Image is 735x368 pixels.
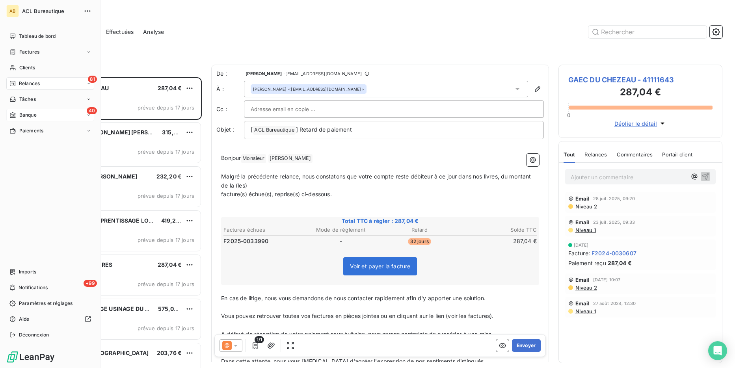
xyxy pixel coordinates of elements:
span: Email [575,277,590,283]
span: Aide [19,316,30,323]
span: Notifications [19,284,48,291]
a: Tableau de bord [6,30,94,43]
button: Déplier le détail [612,119,669,128]
span: ACL Bureautique [253,126,295,135]
label: Cc : [216,105,244,113]
span: 315,36 € [162,129,186,136]
span: 232,20 € [156,173,182,180]
span: 419,28 € [161,217,185,224]
th: Solde TTC [459,226,537,234]
span: Tâches [19,96,36,103]
span: [ [251,126,253,133]
span: Portail client [662,151,692,158]
span: 203,76 € [157,349,182,356]
span: GAEC DU CHEZEAU - 41111643 [568,74,713,85]
span: Paiements [19,127,43,134]
span: +99 [84,280,97,287]
th: Factures échues [223,226,301,234]
span: Analyse [143,28,164,36]
span: 28 juil. 2025, 09:20 [593,196,635,201]
span: Tableau de bord [19,33,56,40]
span: F2024-0030607 [592,249,636,257]
span: Niveau 1 [575,308,596,314]
span: A défaut de réception de votre paiement sous huitaine, nous serons contraints de procéder à une mise [221,331,491,337]
a: 40Banque [6,109,94,121]
div: Open Intercom Messenger [708,341,727,360]
img: Logo LeanPay [6,351,55,363]
a: Paiements [6,125,94,137]
label: À : [216,85,244,93]
div: grid [38,77,202,368]
span: prévue depuis 17 jours [138,193,194,199]
h3: 287,04 € [568,85,713,101]
span: [DATE] 10:07 [593,277,621,282]
span: prévue depuis 17 jours [138,281,194,287]
span: facture(s) échue(s), reprise(s) ci-dessous. [221,191,331,197]
span: Déplier le détail [614,119,657,128]
span: 27 août 2024, 12:30 [593,301,636,306]
span: Monsieur [241,154,266,163]
span: AUTO ECOLE APPRENTISSAGE LOCATION [56,217,170,224]
span: Relances [19,80,40,87]
span: En cas de litige, nous vous demandons de nous contacter rapidement afin d'y apporter une solution. [221,295,486,301]
span: Relances [584,151,607,158]
span: Bonjour [221,154,241,161]
a: Factures [6,46,94,58]
span: Déconnexion [19,331,49,338]
span: prévue depuis 17 jours [138,325,194,331]
span: 287,04 € [608,259,632,267]
span: De : [216,70,244,78]
span: 0 [567,112,570,118]
span: 81 [88,76,97,83]
a: Tâches [6,93,94,106]
span: PHARMACIE [GEOGRAPHIC_DATA] [56,349,149,356]
input: Rechercher [588,26,707,38]
td: 287,04 € [459,237,537,245]
a: Imports [6,266,94,278]
span: Banque [19,112,37,119]
span: BOREALE [PERSON_NAME] [PERSON_NAME] [56,129,179,136]
span: Vous pouvez retrouver toutes vos factures en pièces jointes ou en cliquant sur le lien (voir les ... [221,312,493,319]
span: 40 [87,107,97,114]
span: Email [575,195,590,202]
span: [PERSON_NAME] [246,71,282,76]
a: Paramètres et réglages [6,297,94,310]
span: Email [575,219,590,225]
input: Adresse email en copie ... [251,103,335,115]
span: Dans cette attente, nous vous [MEDICAL_DATA] d'agréer l'expression de nos sentiments distingués. [221,358,485,364]
span: ] Retard de paiement [296,126,352,133]
div: AB [6,5,19,17]
span: ACL Bureautique [22,8,79,14]
span: F2025-0033990 [223,237,268,245]
span: 575,04 € [158,305,183,312]
th: Retard [381,226,459,234]
span: Voir et payer la facture [350,263,411,269]
span: Email [575,300,590,307]
span: - [EMAIL_ADDRESS][DOMAIN_NAME] [283,71,362,76]
span: prévue depuis 17 jours [138,149,194,155]
span: Effectuées [106,28,134,36]
span: Imports [19,268,36,275]
span: 287,04 € [158,85,182,91]
td: - [302,237,380,245]
span: [PERSON_NAME] [268,154,313,163]
span: 287,04 € [158,261,182,268]
button: Envoyer [512,339,541,352]
span: prévue depuis 17 jours [138,104,194,111]
span: 1/1 [255,336,264,343]
a: Aide [6,313,94,325]
span: Tout [564,151,575,158]
span: prévue depuis 17 jours [138,237,194,243]
span: Clients [19,64,35,71]
span: [DATE] [574,243,589,247]
span: Objet : [216,126,234,133]
span: 32 jours [408,238,431,245]
span: Paramètres et réglages [19,300,73,307]
span: Niveau 2 [575,284,597,291]
span: Commentaires [617,151,653,158]
div: <[EMAIL_ADDRESS][DOMAIN_NAME]> [253,86,364,92]
span: Facture : [568,249,590,257]
span: Niveau 1 [575,227,596,233]
th: Mode de règlement [302,226,380,234]
a: Clients [6,61,94,74]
